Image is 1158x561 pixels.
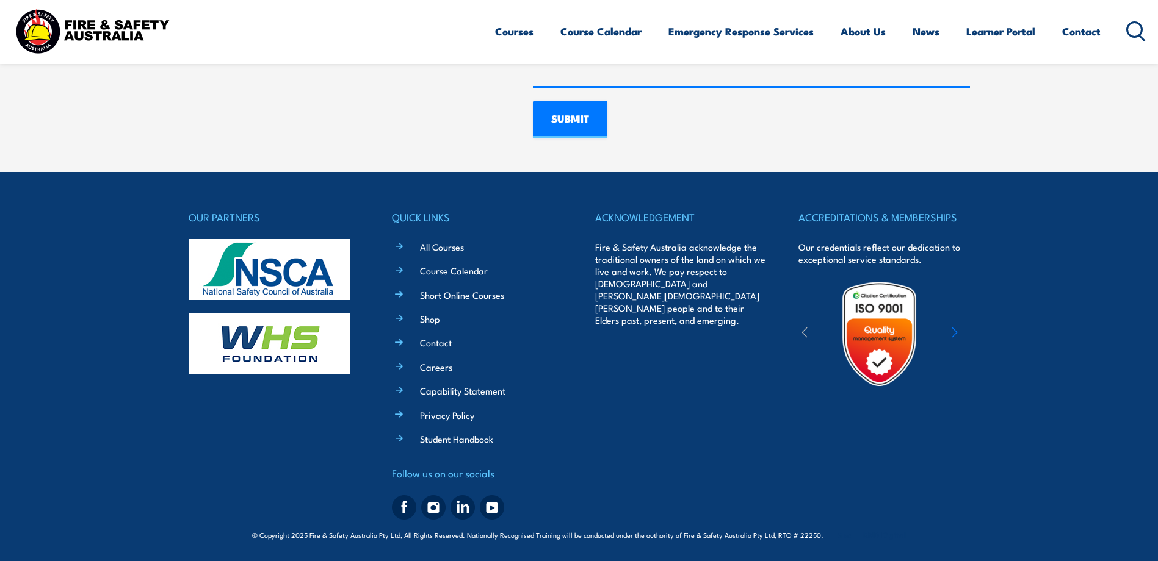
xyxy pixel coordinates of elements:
span: Site: [838,530,906,540]
a: Shop [420,312,440,325]
h4: QUICK LINKS [392,209,563,226]
img: Untitled design (19) [826,280,933,387]
a: Contact [420,336,452,349]
p: Fire & Safety Australia acknowledge the traditional owners of the land on which we live and work.... [595,241,766,326]
a: Student Handbook [420,432,493,445]
a: Short Online Courses [420,288,504,301]
a: News [913,15,939,48]
a: Emergency Response Services [668,15,814,48]
a: Course Calendar [420,264,488,277]
img: nsca-logo-footer [189,239,350,300]
h4: Follow us on our socials [392,465,563,482]
a: Course Calendar [560,15,642,48]
a: About Us [841,15,886,48]
a: Contact [1062,15,1101,48]
input: SUBMIT [533,101,607,138]
p: Our credentials reflect our dedication to exceptional service standards. [798,241,969,265]
a: Learner Portal [966,15,1035,48]
a: KND Digital [863,528,906,540]
span: © Copyright 2025 Fire & Safety Australia Pty Ltd, All Rights Reserved. Nationally Recognised Trai... [252,529,906,540]
a: Privacy Policy [420,409,474,421]
a: Capability Statement [420,384,505,397]
h4: OUR PARTNERS [189,209,360,226]
a: All Courses [420,240,464,253]
img: whs-logo-footer [189,313,350,374]
h4: ACKNOWLEDGEMENT [595,209,766,226]
a: Courses [495,15,534,48]
h4: ACCREDITATIONS & MEMBERSHIPS [798,209,969,226]
a: Careers [420,360,452,373]
img: ewpa-logo [933,313,1040,355]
